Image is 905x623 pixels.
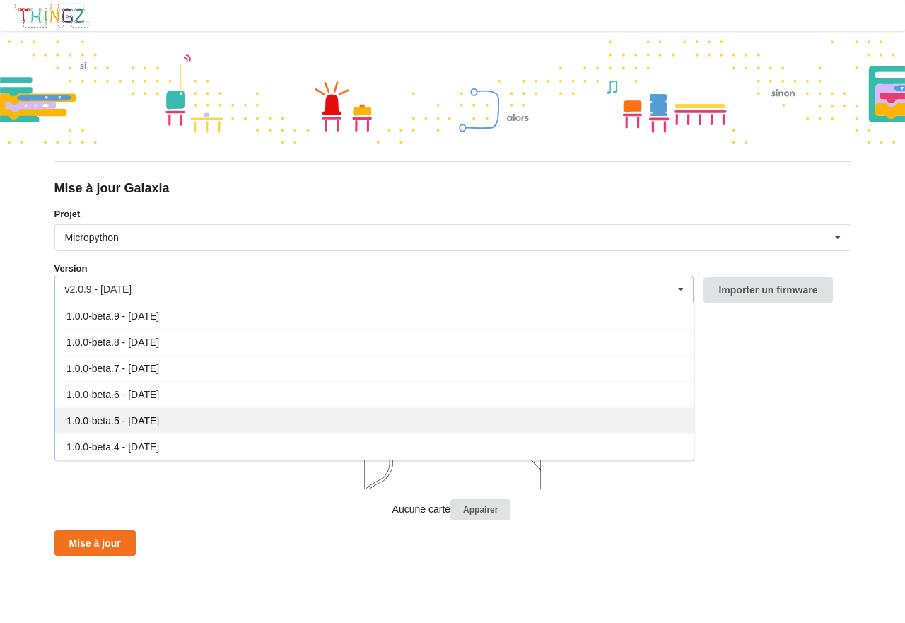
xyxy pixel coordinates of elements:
span: 1.0.0-beta.6 - [DATE] [66,389,159,400]
p: Aucune carte [54,499,851,521]
button: Mise à jour [54,530,136,556]
button: Appairer [450,499,510,521]
img: thingz_logo.png [13,2,90,29]
button: Importer un firmware [703,277,832,303]
div: Mise à jour Galaxia [54,180,851,197]
span: 1.0.0-beta.8 - [DATE] [66,337,159,348]
span: 1.0.0-beta.7 - [DATE] [66,363,159,374]
span: 1.0.0-beta.5 - [DATE] [66,415,159,426]
span: 1.0.0-beta.4 - [DATE] [66,441,159,453]
span: 1.0.0-beta.9 - [DATE] [66,310,159,322]
label: Projet [54,207,851,221]
div: v2.0.9 - [DATE] [65,284,132,294]
label: Version [54,262,88,276]
div: Micropython [65,233,119,243]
